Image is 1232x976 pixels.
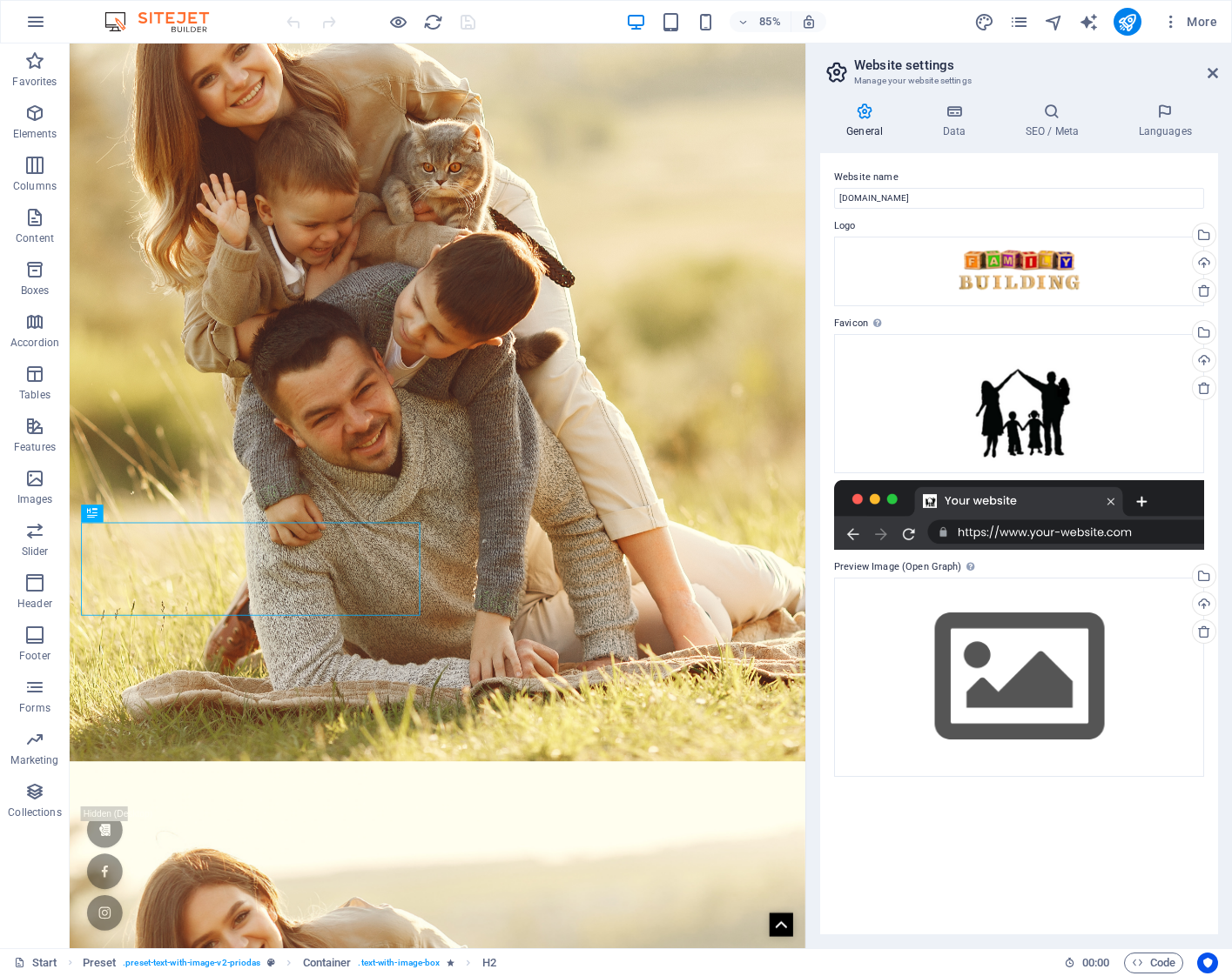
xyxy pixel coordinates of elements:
h6: Session time [1064,953,1110,973]
button: More [1155,8,1224,36]
h2: Website settings [854,57,1218,73]
p: Forms [19,701,50,715]
p: Elements [13,127,57,141]
h4: General [820,103,916,139]
p: Favorites [12,75,57,89]
i: Publish [1117,12,1137,32]
p: Images [17,492,53,506]
span: More [1162,13,1217,30]
button: reload [422,11,443,32]
i: AI Writer [1079,12,1099,32]
a: Click to cancel selection. Double-click to open Pages [14,953,57,973]
span: Click to select. Double-click to edit [83,953,117,973]
button: design [974,11,995,32]
p: Columns [13,179,57,193]
button: text_generator [1079,11,1100,32]
label: Website name [834,167,1204,188]
label: Favicon [834,313,1204,334]
button: 85% [730,11,791,32]
p: Tables [19,388,50,402]
p: Marketing [10,753,58,767]
nav: breadcrumb [83,953,496,973]
i: This element is a customizable preset [267,958,275,967]
span: . text-with-image-box [358,953,440,973]
div: logonou.png [834,334,1204,473]
span: Code [1132,953,1175,973]
p: Collections [8,806,61,819]
label: Logo [834,216,1204,237]
i: On resize automatically adjust zoom level to fit chosen device. [801,14,817,30]
h6: 85% [756,11,784,32]
button: pages [1009,11,1030,32]
i: Pages (Ctrl+Alt+S) [1009,12,1029,32]
h4: Languages [1112,103,1218,139]
p: Slider [22,545,49,558]
p: Features [14,440,56,454]
p: Accordion [10,336,59,350]
i: Navigator [1044,12,1064,32]
span: : [1094,956,1097,969]
img: Editor Logo [100,11,231,32]
button: Usercentrics [1197,953,1218,973]
p: Footer [19,649,50,663]
input: Name... [834,188,1204,209]
button: Code [1124,953,1183,973]
button: publish [1114,8,1141,36]
i: Element contains an animation [447,958,454,967]
h4: Data [916,103,999,139]
span: . preset-text-with-image-v2-priodas [123,953,260,973]
p: Boxes [21,284,50,297]
h4: SEO / Meta [999,103,1112,139]
p: Header [17,597,52,611]
button: navigator [1044,11,1065,32]
span: Click to select. Double-click to edit [303,953,352,973]
p: Content [16,231,54,245]
h3: Manage your website settings [854,73,1183,89]
span: Click to select. Double-click to edit [482,953,496,973]
label: Preview Image (Open Graph) [834,557,1204,578]
i: Design (Ctrl+Alt+Y) [974,12,994,32]
div: logotransparent.png [834,237,1204,306]
div: Select files from the file manager, stock photos, or upload file(s) [834,578,1204,777]
span: 00 00 [1082,953,1109,973]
